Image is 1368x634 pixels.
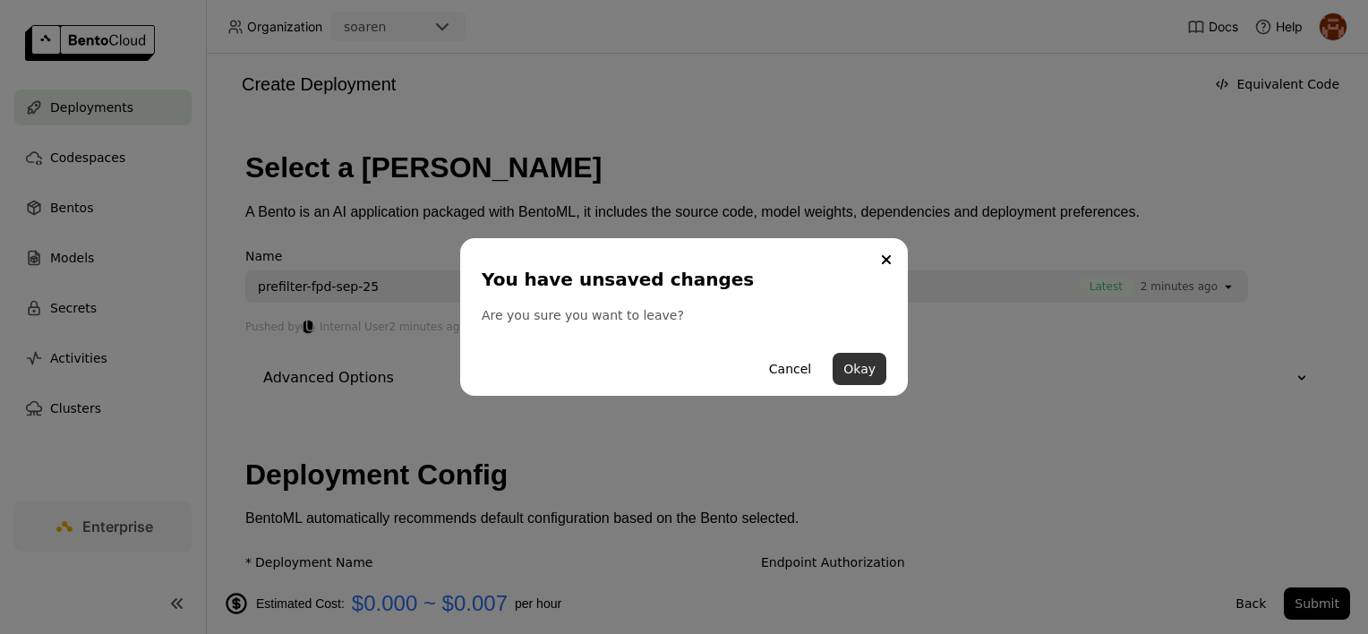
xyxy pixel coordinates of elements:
[876,249,897,270] button: Close
[482,267,879,292] div: You have unsaved changes
[482,306,886,324] div: Are you sure you want to leave?
[758,353,822,385] button: Cancel
[460,238,908,396] div: dialog
[833,353,886,385] button: Okay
